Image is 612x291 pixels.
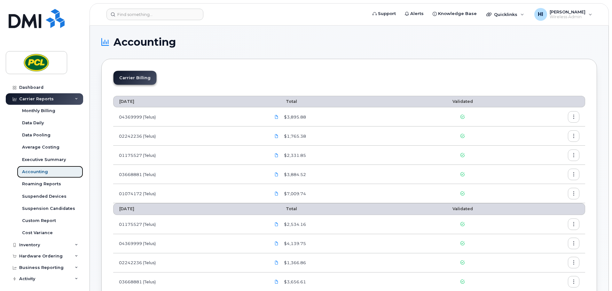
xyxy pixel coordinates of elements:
[271,130,283,142] a: 2242236_1264612693_2025-08-11.pdf
[113,234,265,253] td: 04369999 (Telus)
[412,203,513,215] th: Validated
[283,172,306,178] span: $3,884.52
[271,206,297,211] span: Total
[283,191,306,197] span: $7,009.74
[271,111,283,122] a: 4369999_1264621582_2025-08-11.pdf
[283,133,306,139] span: $1,765.38
[283,221,306,227] span: $2,534.16
[271,238,283,249] a: 4369999_1253082834_2025-07-11.pdf
[113,126,265,146] td: 02242236 (Telus)
[113,165,265,184] td: 03668881 (Telus)
[113,146,265,165] td: 01175527 (Telus)
[113,215,265,234] td: 01175527 (Telus)
[113,96,265,107] th: [DATE]
[271,188,283,199] a: 1074172_1264613978_2025-08-11.pdf
[412,96,513,107] th: Validated
[283,241,306,247] span: $4,139.75
[113,203,265,215] th: [DATE]
[283,260,306,266] span: $1,366.86
[113,253,265,272] td: 02242236 (Telus)
[271,257,283,268] a: 2242236_1253077148_2025-07-11.pdf
[271,149,283,161] a: 1175527_1264616885_2025-08-11.pdf
[271,276,283,287] a: 3668881_1253081564_2025-07-11.pdf
[114,37,176,47] span: Accounting
[271,99,297,104] span: Total
[283,279,306,285] span: $3,656.61
[271,219,283,230] a: 1175527_1253075520_2025-07-11.pdf
[271,169,283,180] a: 3668881_1264615287_2025-08-11.pdf
[113,184,265,203] td: 01074172 (Telus)
[283,152,306,158] span: $2,331.85
[113,107,265,126] td: 04369999 (Telus)
[283,114,306,120] span: $3,895.88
